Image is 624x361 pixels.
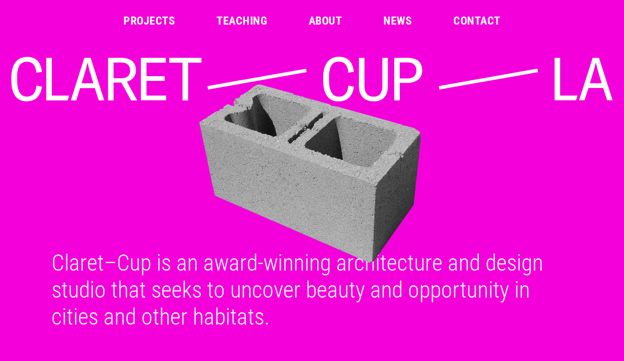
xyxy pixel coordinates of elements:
a: Projects [123,15,175,26]
a: Contact [453,15,500,26]
a: Teaching [217,15,267,26]
a: About [309,15,342,26]
nav: Main Menu [123,15,500,26]
div: Claret–Cup is an award-winning architecture and design studio that seeks to uncover beauty and op... [40,249,584,330]
a: News [383,15,412,26]
img: Cinder block [7,83,615,264]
